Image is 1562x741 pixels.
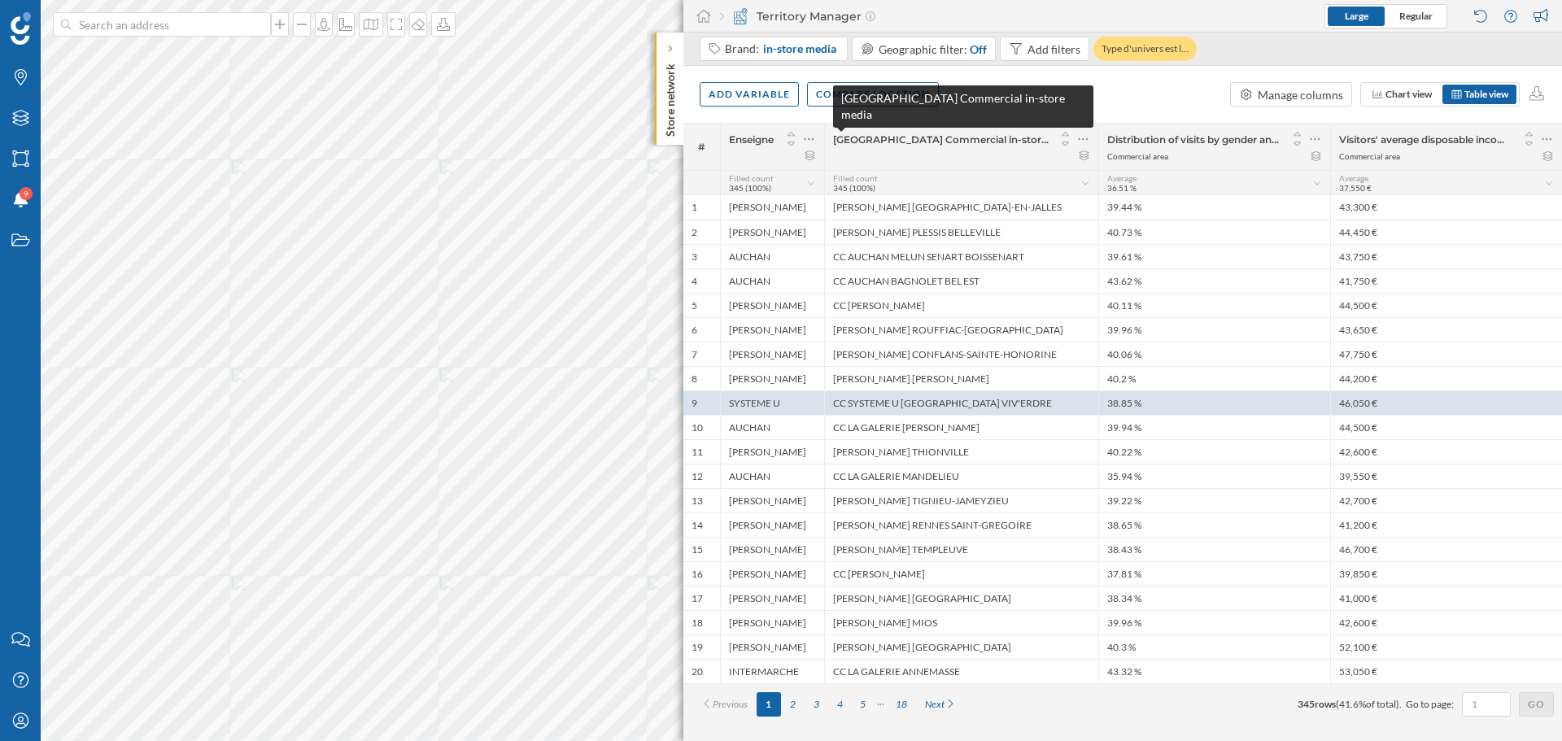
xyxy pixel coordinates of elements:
span: # [692,140,712,155]
div: [PERSON_NAME] [GEOGRAPHIC_DATA] [824,586,1098,610]
div: 3 [692,251,697,264]
span: Enseigne [729,133,774,146]
div: 46,050 € [1330,390,1562,415]
div: CC SYSTEME U [GEOGRAPHIC_DATA] VIV'ERDRE [824,390,1098,415]
div: Brand: [725,41,838,57]
div: 35.94 % [1098,464,1330,488]
div: 4 [692,275,697,288]
div: 46,700 € [1330,537,1562,561]
div: 6 [692,324,697,337]
div: [PERSON_NAME] [720,342,824,366]
span: in-store media [763,41,836,57]
div: 40.11 % [1098,293,1330,317]
span: Average [1339,173,1368,183]
div: [PERSON_NAME] [720,293,824,317]
div: CC AUCHAN BAGNOLET BEL EST [824,268,1098,293]
div: 38.43 % [1098,537,1330,561]
div: 18 [692,617,703,630]
div: [PERSON_NAME] ROUFFIAC-[GEOGRAPHIC_DATA] [824,317,1098,342]
div: INTERMARCHE [720,659,824,683]
div: [PERSON_NAME] [720,195,824,220]
span: [GEOGRAPHIC_DATA] Commercial in-store media [833,133,1049,146]
div: 12 [692,470,703,483]
span: of total). [1366,698,1402,710]
div: 39,850 € [1330,561,1562,586]
div: 37.81 % [1098,561,1330,586]
div: Territory Manager [720,8,875,24]
div: 53,050 € [1330,659,1562,683]
div: 41,200 € [1330,512,1562,537]
div: 43,750 € [1330,244,1562,268]
div: 44,450 € [1330,220,1562,244]
span: 345 (100%) [729,183,771,193]
div: Off [970,41,987,58]
div: 8 [692,373,697,386]
div: [PERSON_NAME] [720,317,824,342]
span: rows [1315,698,1336,710]
span: Chart view [1385,88,1432,100]
div: 43,300 € [1330,195,1562,220]
div: Add filters [1028,41,1080,58]
div: CC [PERSON_NAME] [824,561,1098,586]
div: 43.62 % [1098,268,1330,293]
div: [PERSON_NAME] [720,488,824,512]
div: [PERSON_NAME] MIOS [824,610,1098,634]
div: [PERSON_NAME] THIONVILLE [824,439,1098,464]
div: 40.73 % [1098,220,1330,244]
div: 20 [692,665,703,678]
div: [PERSON_NAME] [720,586,824,610]
div: 39.94 % [1098,415,1330,439]
span: Assistance [26,11,105,26]
span: Geographic filter: [879,42,967,56]
div: 17 [692,592,703,605]
div: [PERSON_NAME] [720,366,824,390]
div: [PERSON_NAME] TEMPLEUVE [824,537,1098,561]
span: 41.6% [1339,698,1366,710]
div: 47,750 € [1330,342,1562,366]
span: Table view [1464,88,1508,100]
div: 39.44 % [1098,195,1330,220]
div: [PERSON_NAME] [720,512,824,537]
div: Commercial area [1339,150,1400,162]
div: 19 [692,641,703,654]
div: [PERSON_NAME] [720,439,824,464]
div: [PERSON_NAME] [720,561,824,586]
div: 14 [692,519,703,532]
div: Manage columns [1258,86,1343,103]
span: Filled count [729,173,774,183]
div: [PERSON_NAME] [720,610,824,634]
div: 42,700 € [1330,488,1562,512]
div: 40.22 % [1098,439,1330,464]
p: Store network [662,57,678,137]
div: CC LA GALERIE ANNEMASSE [824,659,1098,683]
div: 43.32 % [1098,659,1330,683]
span: 9 [24,185,28,202]
div: 43,650 € [1330,317,1562,342]
div: [PERSON_NAME] CONFLANS-SAINTE-HONORINE [824,342,1098,366]
div: [GEOGRAPHIC_DATA] Commercial in-store media [841,90,1085,123]
div: 13 [692,495,703,508]
div: AUCHAN [720,244,824,268]
div: [PERSON_NAME] RENNES SAINT-GREGOIRE [824,512,1098,537]
div: 41,000 € [1330,586,1562,610]
div: CC AUCHAN MELUN SENART BOISSENART [824,244,1098,268]
span: 37,550 € [1339,183,1372,193]
div: 7 [692,348,697,361]
div: 44,200 € [1330,366,1562,390]
div: AUCHAN [720,415,824,439]
div: 39.96 % [1098,317,1330,342]
span: ( [1336,698,1339,710]
div: CC LA GALERIE MANDELIEU [824,464,1098,488]
div: 39.61 % [1098,244,1330,268]
span: 345 (100%) [833,183,875,193]
div: [PERSON_NAME] TIGNIEU-JAMEYZIEU [824,488,1098,512]
div: Commercial area [1107,150,1168,162]
span: Filled count [833,173,878,183]
div: 39.22 % [1098,488,1330,512]
div: 5 [692,299,697,312]
div: Type d'univers est l… [1093,37,1197,61]
div: 40.06 % [1098,342,1330,366]
div: 44,500 € [1330,293,1562,317]
img: territory-manager.svg [732,8,748,24]
div: CC [PERSON_NAME] [824,293,1098,317]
